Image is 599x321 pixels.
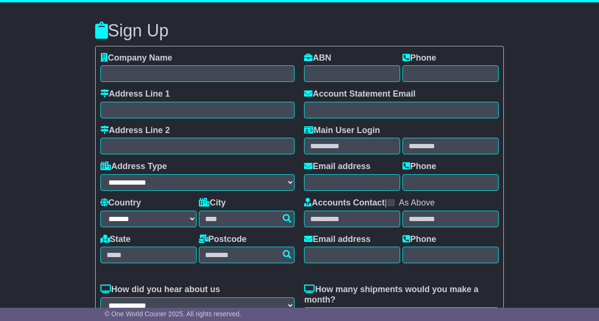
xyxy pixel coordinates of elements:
[304,285,499,305] label: How many shipments would you make a month?
[304,161,370,172] label: Email address
[100,53,172,63] label: Company Name
[304,198,499,211] div: |
[199,234,247,245] label: Postcode
[95,21,504,40] h3: Sign Up
[402,234,436,245] label: Phone
[100,234,131,245] label: State
[100,125,170,136] label: Address Line 2
[100,198,141,208] label: Country
[304,89,415,99] label: Account Statement Email
[100,89,170,99] label: Address Line 1
[304,125,380,136] label: Main User Login
[304,198,384,208] label: Accounts Contact
[399,198,435,208] label: As Above
[402,53,436,63] label: Phone
[304,53,331,63] label: ABN
[105,310,241,318] span: © One World Courier 2025. All rights reserved.
[100,161,167,172] label: Address Type
[402,161,436,172] label: Phone
[100,285,220,295] label: How did you hear about us
[304,234,370,245] label: Email address
[199,198,226,208] label: City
